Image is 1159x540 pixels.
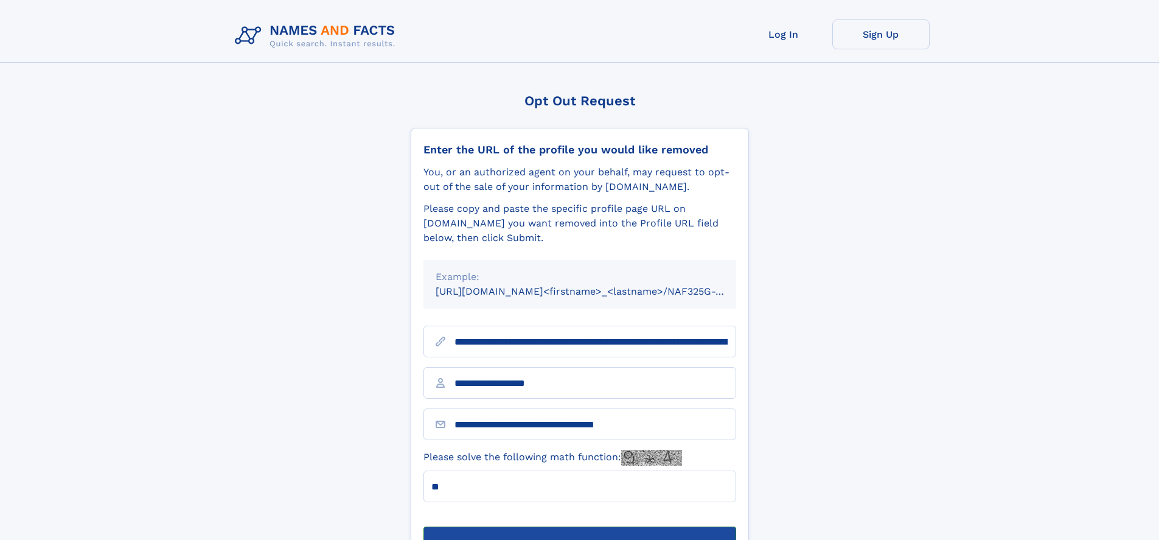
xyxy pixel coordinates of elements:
[230,19,405,52] img: Logo Names and Facts
[423,143,736,156] div: Enter the URL of the profile you would like removed
[423,202,736,245] div: Please copy and paste the specific profile page URL on [DOMAIN_NAME] you want removed into the Pr...
[436,270,724,284] div: Example:
[423,450,682,466] label: Please solve the following math function:
[411,93,749,108] div: Opt Out Request
[832,19,930,49] a: Sign Up
[436,286,759,297] small: [URL][DOMAIN_NAME]<firstname>_<lastname>/NAF325G-xxxxxxxx
[735,19,832,49] a: Log In
[423,165,736,194] div: You, or an authorized agent on your behalf, may request to opt-out of the sale of your informatio...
